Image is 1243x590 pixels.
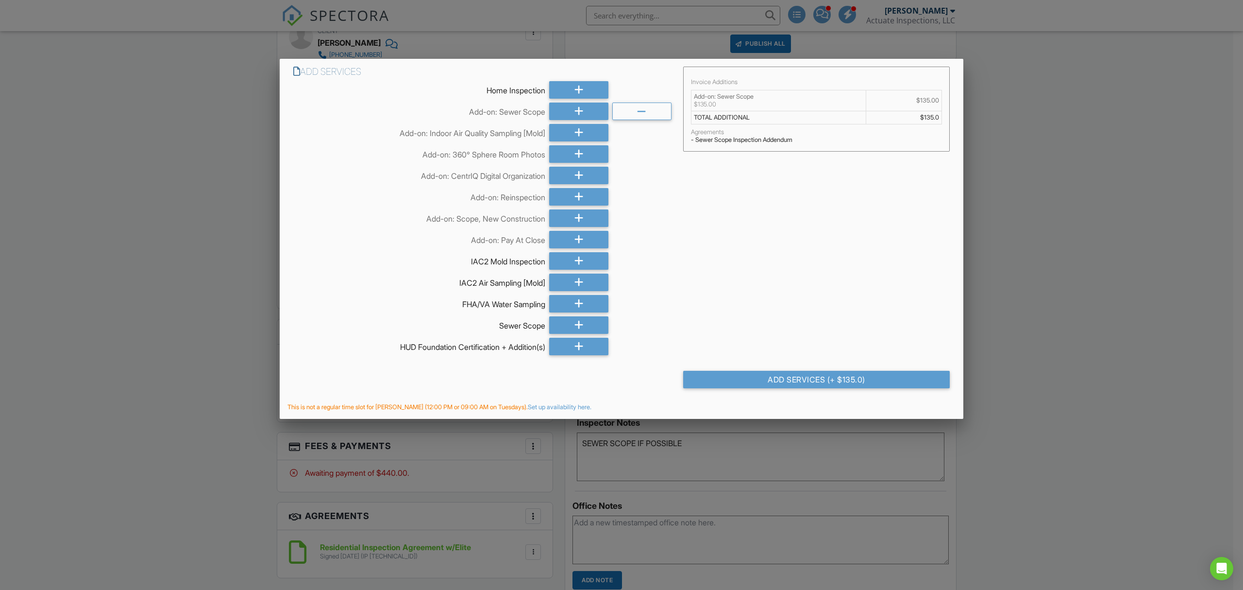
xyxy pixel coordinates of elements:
div: Open Intercom Messenger [1210,557,1233,580]
div: Add-on: CentrIQ Digital Organization [293,167,545,181]
div: Add Services (+ $135.0) [683,371,950,388]
td: TOTAL ADDITIONAL [691,111,866,124]
a: Set up availability here. [528,403,591,411]
div: Sewer Scope [293,316,545,331]
div: This is not a regular time slot for [PERSON_NAME] (12:00 PM or 09:00 AM on Tuesdays). [280,403,963,411]
div: Home Inspection [293,81,545,96]
div: Add-on: Sewer Scope [293,103,545,117]
td: $135.0 [866,111,942,124]
div: Add-on: 360° Sphere Room Photos [293,145,545,160]
div: Agreements [691,128,942,136]
div: HUD Foundation Certification + Addition(s) [293,338,545,352]
div: Add-on: Reinspection [293,188,545,203]
div: - Sewer Scope Inspection Addendum [691,136,942,144]
div: Add-on: Scope, New Construction [293,209,545,224]
td: Add-on: Sewer Scope [691,90,866,111]
div: Invoice Additions [691,78,942,86]
div: Add-on: Indoor Air Quality Sampling [Mold] [293,124,545,139]
div: $135.00 [694,101,863,108]
div: IAC2 Air Sampling [Mold] [293,274,545,288]
div: IAC2 Mold Inspection [293,252,545,267]
td: $135.00 [866,90,942,111]
div: Add-on: Pay At Close [293,231,545,245]
h6: Add Services [293,67,672,77]
div: FHA/VA Water Sampling [293,295,545,310]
